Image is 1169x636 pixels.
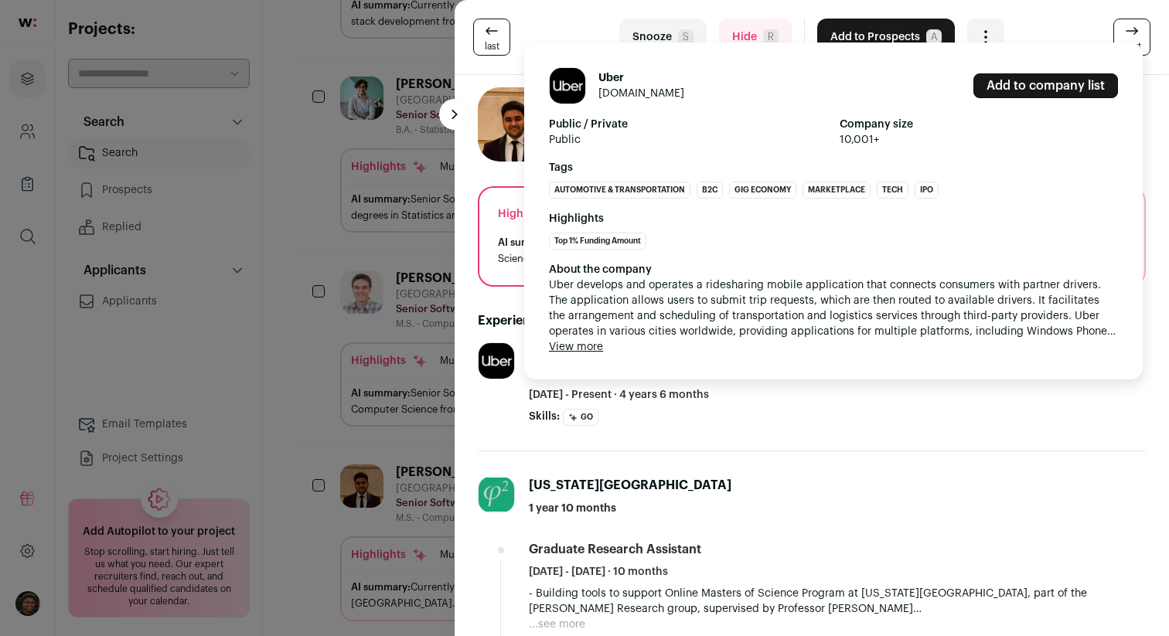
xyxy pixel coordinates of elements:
button: ...see more [529,617,585,632]
img: d13e528da8852c359bc5bfeea442deaa1b1fbfd005c677973dcc1cd80862aa4f.jpg [478,87,552,162]
h2: Experience [478,311,1146,330]
li: Marketplace [803,182,871,199]
span: next [1123,40,1141,53]
li: Tech [877,182,908,199]
span: S [678,29,694,45]
strong: Company size [840,117,1118,132]
a: last [473,19,510,56]
span: AI summary: [498,237,557,247]
div: About the company [549,262,1118,277]
div: Graduate Research Assistant [529,541,701,558]
span: 1 year 10 months [529,501,616,516]
span: [US_STATE][GEOGRAPHIC_DATA] [529,479,731,491]
span: A [926,29,942,45]
img: 046b842221cc5920251103cac33a6ce6d47e344b59eb72f0d26ba0bb907e91bb.jpg [550,68,585,104]
span: Public [549,132,827,148]
a: Add to company list [973,73,1118,98]
a: [DOMAIN_NAME] [598,88,684,99]
li: IPO [915,182,939,199]
span: [DATE] - Present · 4 years 6 months [529,387,709,403]
p: - Building tools to support Online Masters of Science Program at [US_STATE][GEOGRAPHIC_DATA], par... [529,586,1146,617]
span: 10,001+ [840,132,1118,148]
strong: Highlights [549,211,1118,226]
li: Top 1% Funding Amount [549,233,646,250]
span: R [763,29,779,45]
strong: Public / Private [549,117,827,132]
div: Currently a Senior Software Engineer at [GEOGRAPHIC_DATA], with advanced software skills and a Ma... [498,234,1126,267]
li: Automotive & Transportation [549,182,690,199]
span: last [485,40,499,53]
li: B2C [697,182,723,199]
strong: Tags [549,160,1118,175]
span: [DATE] - [DATE] · 10 months [529,564,668,580]
button: View more [549,339,603,355]
a: next [1113,19,1150,56]
span: Uber develops and operates a ridesharing mobile application that connects consumers with partner ... [549,277,1118,339]
h1: Uber [598,70,684,86]
button: HideR [719,19,792,56]
div: Highlights [498,206,574,222]
img: 046b842221cc5920251103cac33a6ce6d47e344b59eb72f0d26ba0bb907e91bb.jpg [479,343,514,379]
button: Open dropdown [967,19,1004,56]
button: Add to ProspectsA [817,19,955,56]
li: Gig Economy [729,182,796,199]
img: a40825400691f2c4680961c41c07d91fe10af0c2581882da795970487c073a9c.jpg [479,478,514,512]
span: Skills: [529,409,560,424]
button: SnoozeS [619,19,707,56]
li: Go [563,409,598,426]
